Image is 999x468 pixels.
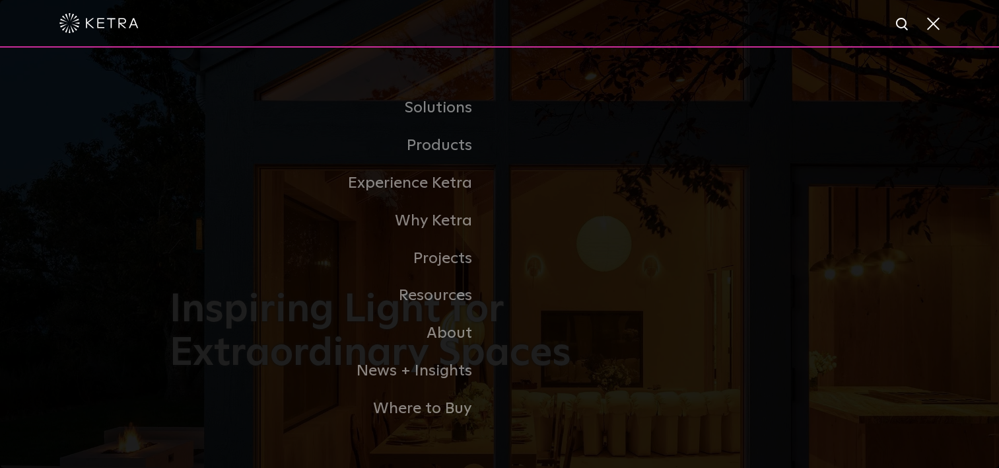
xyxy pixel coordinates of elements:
[170,315,500,352] a: About
[170,89,500,127] a: Solutions
[170,240,500,278] a: Projects
[170,89,830,427] div: Navigation Menu
[170,277,500,315] a: Resources
[170,390,500,428] a: Where to Buy
[170,165,500,202] a: Experience Ketra
[170,202,500,240] a: Why Ketra
[59,13,139,33] img: ketra-logo-2019-white
[895,17,911,33] img: search icon
[170,127,500,165] a: Products
[170,352,500,390] a: News + Insights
